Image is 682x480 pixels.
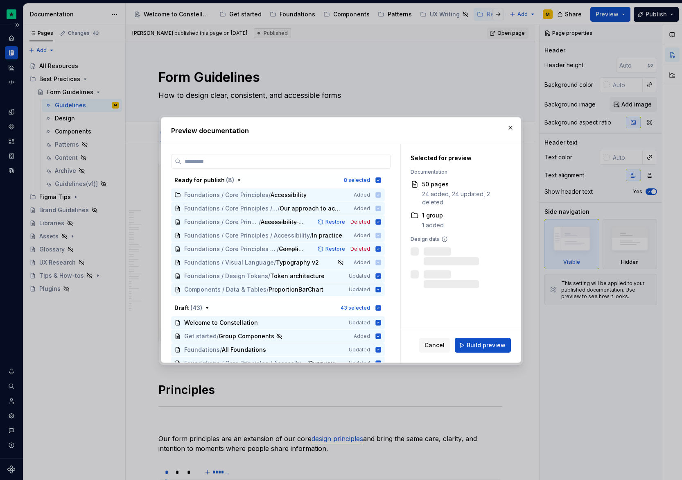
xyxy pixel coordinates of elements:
[184,218,259,226] span: Foundations / Core Principles / Accessibility
[411,154,501,162] div: Selected for preview
[425,341,445,349] span: Cancel
[341,305,370,311] div: 43 selected
[184,285,266,294] span: Components / Data & Tables
[309,359,336,367] span: Overview
[349,346,370,353] span: Updated
[411,169,501,175] div: Documentation
[344,177,370,183] div: 8 selected
[174,304,202,312] div: Draft
[190,304,202,311] span: ( 43 )
[350,219,370,225] span: Deleted
[226,177,234,183] span: ( 8 )
[419,338,450,353] button: Cancel
[455,338,511,353] button: Build preview
[220,346,222,354] span: /
[184,319,258,327] span: Welcome to Constellation
[315,218,349,226] button: Restore
[354,333,370,340] span: Added
[219,332,274,340] span: Group Components
[268,272,270,280] span: /
[171,126,511,136] h2: Preview documentation
[422,180,501,188] div: 50 pages
[279,245,304,253] span: Compliance
[422,221,444,229] div: 1 added
[270,272,325,280] span: Token architecture
[325,246,345,252] span: Restore
[349,319,370,326] span: Updated
[307,359,309,367] span: /
[349,273,370,279] span: Updated
[467,341,506,349] span: Build preview
[184,245,277,253] span: Foundations / Core Principles / Accessibility
[184,272,268,280] span: Foundations / Design Tokens
[315,245,349,253] button: Restore
[171,174,385,187] button: Ready for publish (8)8 selected
[349,286,370,293] span: Updated
[422,211,444,220] div: 1 group
[171,301,385,315] button: Draft (43)43 selected
[184,359,307,367] span: Foundations / Core Principles / Accessibility / Our approach to accessibility
[222,346,266,354] span: All Foundations
[184,346,220,354] span: Foundations
[349,360,370,367] span: Updated
[269,285,323,294] span: ProportionBarChart
[184,332,217,340] span: Get started
[411,236,501,242] div: Design data
[350,246,370,252] span: Deleted
[217,332,219,340] span: /
[422,190,501,206] div: 24 added, 24 updated, 2 deleted
[277,245,279,253] span: /
[261,218,304,226] span: Accessibility at Trustpilot
[266,285,269,294] span: /
[259,218,261,226] span: /
[174,176,234,184] div: Ready for publish
[325,219,345,225] span: Restore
